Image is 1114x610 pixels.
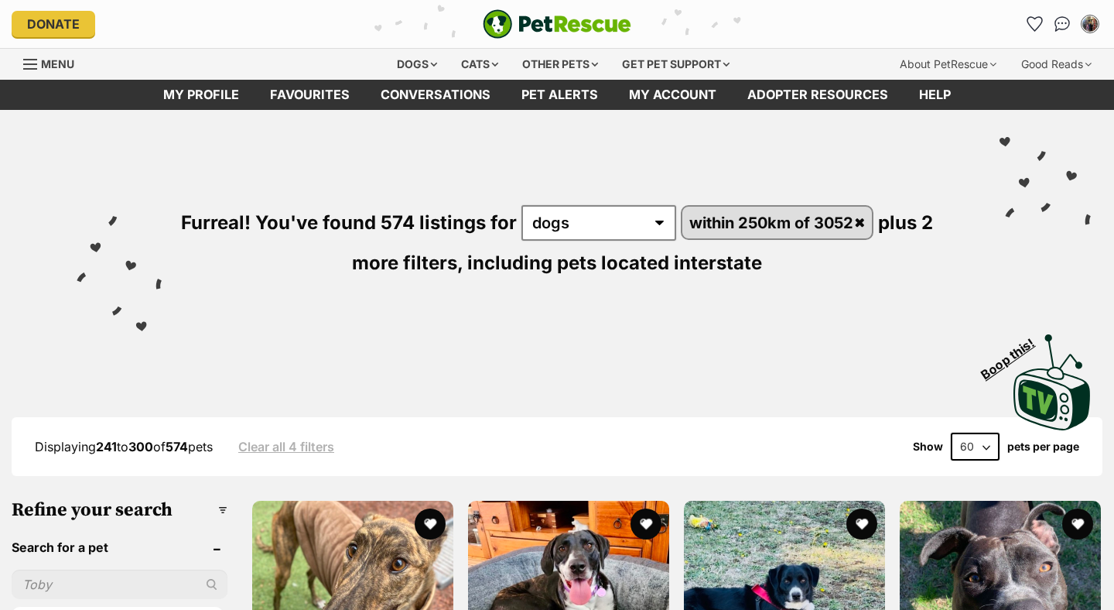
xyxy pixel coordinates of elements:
a: My profile [148,80,255,110]
button: favourite [1062,509,1093,540]
a: Conversations [1050,12,1075,36]
input: Toby [12,570,227,599]
img: logo-e224e6f780fb5917bec1dbf3a21bbac754714ae5b6737aabdf751b685950b380.svg [483,9,631,39]
a: My account [613,80,732,110]
span: including pets located interstate [467,252,762,274]
img: PetRescue TV logo [1013,334,1091,430]
div: About PetRescue [889,49,1007,80]
span: plus 2 more filters, [352,211,933,274]
div: Dogs [386,49,448,80]
h3: Refine your search [12,499,227,521]
a: Clear all 4 filters [238,440,334,454]
a: Boop this! [1013,320,1091,434]
label: pets per page [1007,440,1079,453]
span: Show [913,440,943,453]
div: Other pets [511,49,609,80]
div: Get pet support [611,49,740,80]
div: Cats [450,49,509,80]
span: Menu [41,57,74,70]
header: Search for a pet [12,540,227,554]
span: Furreal! You've found 574 listings for [181,211,517,234]
img: Magda Ching profile pic [1082,16,1098,32]
button: favourite [630,509,661,540]
button: My account [1078,12,1102,36]
strong: 300 [128,439,153,454]
a: PetRescue [483,9,631,39]
span: Boop this! [979,326,1050,382]
a: Menu [23,49,85,77]
a: conversations [365,80,506,110]
a: Adopter resources [732,80,904,110]
a: Favourites [1022,12,1047,36]
span: Displaying to of pets [35,439,213,454]
button: favourite [846,509,877,540]
a: within 250km of 3052 [682,207,873,238]
button: favourite [415,509,446,540]
a: Help [904,80,966,110]
div: Good Reads [1010,49,1102,80]
a: Favourites [255,80,365,110]
strong: 574 [166,439,188,454]
img: chat-41dd97257d64d25036548639549fe6c8038ab92f7586957e7f3b1b290dea8141.svg [1054,16,1071,32]
ul: Account quick links [1022,12,1102,36]
a: Pet alerts [506,80,613,110]
strong: 241 [96,439,117,454]
a: Donate [12,11,95,37]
